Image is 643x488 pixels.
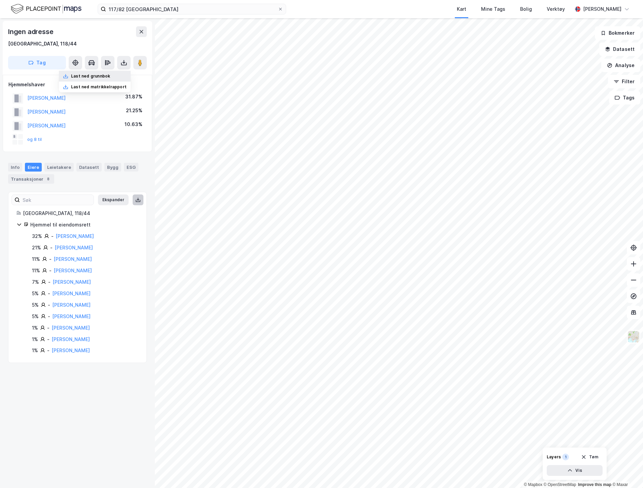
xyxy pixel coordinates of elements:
a: OpenStreetMap [544,482,576,487]
img: Z [627,330,640,343]
div: Datasett [76,163,102,172]
div: - [47,335,49,343]
div: 10.63% [125,120,142,128]
img: logo.f888ab2527a4732fd821a326f86c7f29.svg [11,3,81,15]
div: Hjemmel til eiendomsrett [30,221,138,229]
div: Info [8,163,22,172]
div: Eiere [25,163,42,172]
div: - [48,289,50,298]
a: Improve this map [578,482,611,487]
div: Transaksjoner [8,174,54,184]
div: Hjemmelshaver [8,81,146,89]
a: [PERSON_NAME] [54,256,92,262]
div: Kontrollprogram for chat [609,456,643,488]
div: Layers [547,454,561,460]
div: 21.25% [126,106,142,115]
input: Søk på adresse, matrikkel, gårdeiere, leietakere eller personer [106,4,278,14]
div: 31.87% [125,93,142,101]
div: - [48,312,50,321]
div: 8 [45,176,52,182]
div: Bygg [104,163,121,172]
button: Tøm [577,452,603,462]
div: Kart [457,5,466,13]
button: Filter [608,75,640,88]
a: [PERSON_NAME] [52,302,91,308]
button: Ekspander [98,194,129,205]
div: - [50,244,53,252]
div: 1% [32,335,38,343]
button: Datasett [599,42,640,56]
div: [PERSON_NAME] [583,5,621,13]
button: Tags [609,91,640,104]
div: - [51,232,54,240]
div: Last ned grunnbok [71,73,110,79]
div: 1% [32,324,38,332]
button: Vis [547,465,603,476]
div: - [49,255,52,263]
a: [PERSON_NAME] [53,279,91,285]
div: 5% [32,312,39,321]
div: 21% [32,244,41,252]
div: 32% [32,232,42,240]
div: Mine Tags [481,5,505,13]
div: 1 [562,454,569,460]
div: - [48,278,50,286]
a: [PERSON_NAME] [52,325,90,331]
div: Bolig [520,5,532,13]
div: Ingen adresse [8,26,55,37]
button: Tag [8,56,66,69]
div: [GEOGRAPHIC_DATA], 118/44 [23,209,138,217]
div: 5% [32,301,39,309]
div: - [48,301,50,309]
a: [PERSON_NAME] [52,291,91,296]
div: ESG [124,163,138,172]
div: 11% [32,255,40,263]
div: [GEOGRAPHIC_DATA], 118/44 [8,40,77,48]
div: - [47,346,49,355]
div: - [47,324,49,332]
a: [PERSON_NAME] [52,313,91,319]
a: [PERSON_NAME] [54,268,92,273]
div: Verktøy [547,5,565,13]
iframe: Chat Widget [609,456,643,488]
div: 7% [32,278,39,286]
input: Søk [20,195,94,205]
div: 1% [32,346,38,355]
a: [PERSON_NAME] [56,233,94,239]
a: Mapbox [524,482,542,487]
a: [PERSON_NAME] [52,347,90,353]
a: [PERSON_NAME] [55,245,93,250]
button: Bokmerker [595,26,640,40]
div: Last ned matrikkelrapport [71,84,127,90]
a: [PERSON_NAME] [52,336,90,342]
div: 11% [32,267,40,275]
div: Leietakere [44,163,74,172]
button: Analyse [601,59,640,72]
div: 5% [32,289,39,298]
div: - [49,267,52,275]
